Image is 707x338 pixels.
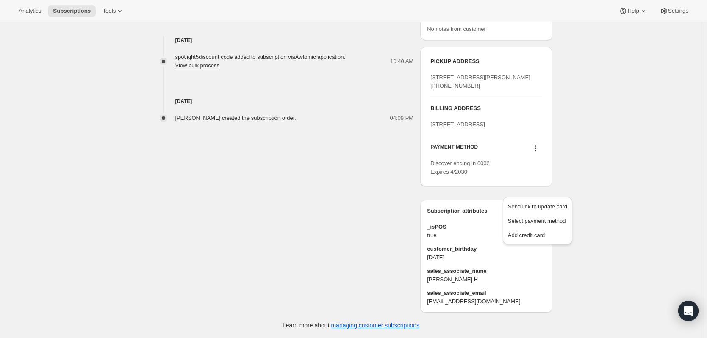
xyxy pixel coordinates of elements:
[430,160,489,175] span: Discover ending in 6002 Expires 4/2030
[508,203,567,210] span: Send link to update card
[427,297,545,306] span: [EMAIL_ADDRESS][DOMAIN_NAME]
[505,228,570,242] button: Add credit card
[430,144,478,155] h3: PAYMENT METHOD
[427,267,545,275] span: sales_associate_name
[654,5,693,17] button: Settings
[430,57,542,66] h3: PICKUP ADDRESS
[19,8,41,14] span: Analytics
[430,74,530,89] span: [STREET_ADDRESS][PERSON_NAME] [PHONE_NUMBER]
[427,223,545,231] span: _isPOS
[331,322,419,329] a: managing customer subscriptions
[668,8,688,14] span: Settings
[427,253,545,262] span: [DATE]
[48,5,96,17] button: Subscriptions
[175,62,220,69] button: View bulk process
[175,115,296,121] span: [PERSON_NAME] created the subscription order.
[505,214,570,227] button: Select payment method
[427,26,486,32] span: No notes from customer
[97,5,129,17] button: Tools
[53,8,91,14] span: Subscriptions
[14,5,46,17] button: Analytics
[150,97,414,105] h4: [DATE]
[678,301,699,321] div: Open Intercom Messenger
[103,8,116,14] span: Tools
[505,199,570,213] button: Send link to update card
[614,5,652,17] button: Help
[283,321,419,330] p: Learn more about
[427,275,545,284] span: [PERSON_NAME] H
[427,207,526,219] h3: Subscription attributes
[427,231,545,240] span: true
[390,114,414,122] span: 04:09 PM
[508,218,566,224] span: Select payment method
[427,289,545,297] span: sales_associate_email
[427,245,545,253] span: customer_birthday
[430,121,485,127] span: [STREET_ADDRESS]
[175,54,346,69] span: spotlight5 discount code added to subscription via Awtomic application .
[150,36,414,44] h4: [DATE]
[627,8,639,14] span: Help
[508,232,545,238] span: Add credit card
[390,57,413,66] span: 10:40 AM
[430,104,542,113] h3: BILLING ADDRESS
